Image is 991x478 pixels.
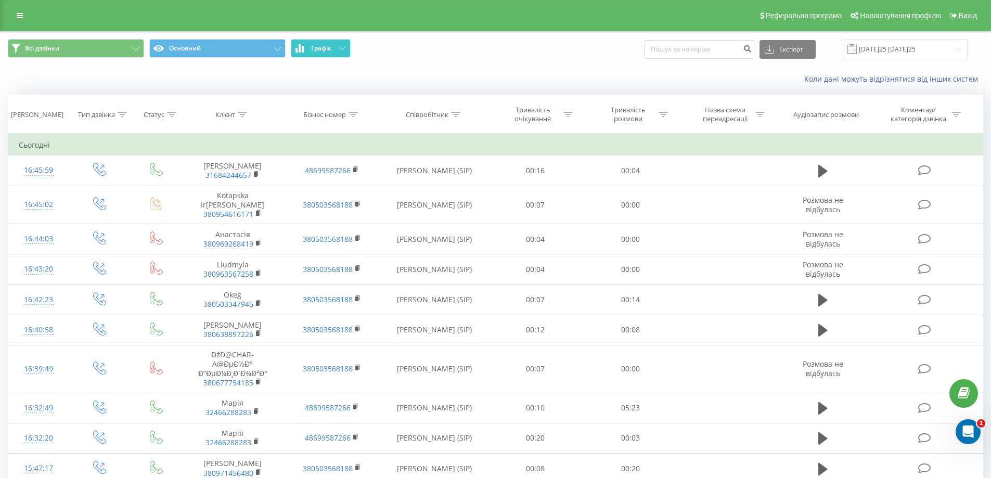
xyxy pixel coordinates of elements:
a: 48699587266 [305,165,351,175]
span: Реферальна програма [766,11,842,20]
td: 00:08 [583,315,678,345]
a: 380503568188 [303,200,353,210]
td: [PERSON_NAME] (SIP) [381,254,488,285]
button: Основний [149,39,286,58]
td: 00:14 [583,285,678,315]
div: Тривалість очікування [505,106,561,123]
a: Коли дані можуть відрізнятися вiд інших систем [804,74,983,84]
div: Назва схеми переадресації [697,106,753,123]
td: Сьогодні [8,135,983,156]
span: 380503568188 [303,325,353,334]
div: 16:45:02 [19,195,59,215]
td: 00:20 [488,423,583,453]
a: 48699587266 [305,433,351,443]
td: [PERSON_NAME] (SIP) [381,423,488,453]
a: 380503568188 [303,364,353,373]
div: Тип дзвінка [78,110,115,119]
span: Розмова не відбулась [803,260,843,279]
a: 380954616171 [203,209,253,219]
span: Розмова не відбулась [803,229,843,249]
span: 1 [977,419,985,428]
a: 380963567258 [203,269,253,279]
td: Анастасія [183,224,282,254]
a: 380503568188 [303,264,353,274]
td: Okeg [183,285,282,315]
a: 380503347945 [203,299,253,309]
td: 00:10 [488,393,583,423]
td: [PERSON_NAME] (SIP) [381,345,488,393]
div: 16:32:20 [19,428,59,448]
a: 380503568188 [303,234,353,244]
button: Експорт [760,40,816,59]
a: 31684244657 [205,170,251,180]
div: Статус [144,110,164,119]
td: [PERSON_NAME] (SIP) [381,393,488,423]
td: 00:00 [583,224,678,254]
a: 380638897226 [203,329,253,339]
a: 380969268419 [203,239,253,249]
span: Розмова не відбулась [803,195,843,214]
div: Тривалість розмови [600,106,656,123]
td: 00:03 [583,423,678,453]
span: Графік [311,45,331,52]
span: Розмова не відбулась [803,359,843,378]
iframe: Intercom live chat [956,419,981,444]
td: 00:00 [583,186,678,224]
td: Марія [183,393,282,423]
td: 00:07 [488,285,583,315]
td: 00:07 [488,345,583,393]
td: Марія [183,423,282,453]
td: [PERSON_NAME] (SIP) [381,315,488,345]
td: 00:12 [488,315,583,345]
td: 00:04 [488,224,583,254]
a: 380503568188 [303,294,353,304]
td: [PERSON_NAME] (SIP) [381,156,488,186]
td: [PERSON_NAME] (SIP) [381,224,488,254]
td: ÐžÐ@CHAR-A@ÐµÐ½Ð° Ð”ÐµÐ¼Ð¸Ð´Ð¾Ð²Ð° [183,345,282,393]
a: 380971456480 [203,468,253,478]
td: [PERSON_NAME] [183,156,282,186]
td: 00:04 [583,156,678,186]
td: 00:00 [583,254,678,285]
a: 48699587266 [305,403,351,412]
a: 380677754185 [203,378,253,387]
div: 16:42:23 [19,290,59,310]
td: 05:23 [583,393,678,423]
a: 380503568188 [303,463,353,473]
span: Налаштування профілю [860,11,941,20]
div: 16:43:20 [19,259,59,279]
a: 32466288283 [205,437,251,447]
td: 00:07 [488,186,583,224]
input: Пошук за номером [644,40,754,59]
div: 16:45:59 [19,160,59,180]
div: 16:39:49 [19,359,59,379]
td: 00:04 [488,254,583,285]
td: [PERSON_NAME] [183,315,282,345]
a: 32466288283 [205,407,251,417]
td: 00:16 [488,156,583,186]
button: Всі дзвінки [8,39,144,58]
td: Kotapska Ir[PERSON_NAME] [183,186,282,224]
button: Графік [291,39,351,58]
td: Liudmyla [183,254,282,285]
div: 16:32:49 [19,398,59,418]
td: 00:00 [583,345,678,393]
td: [PERSON_NAME] (SIP) [381,186,488,224]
